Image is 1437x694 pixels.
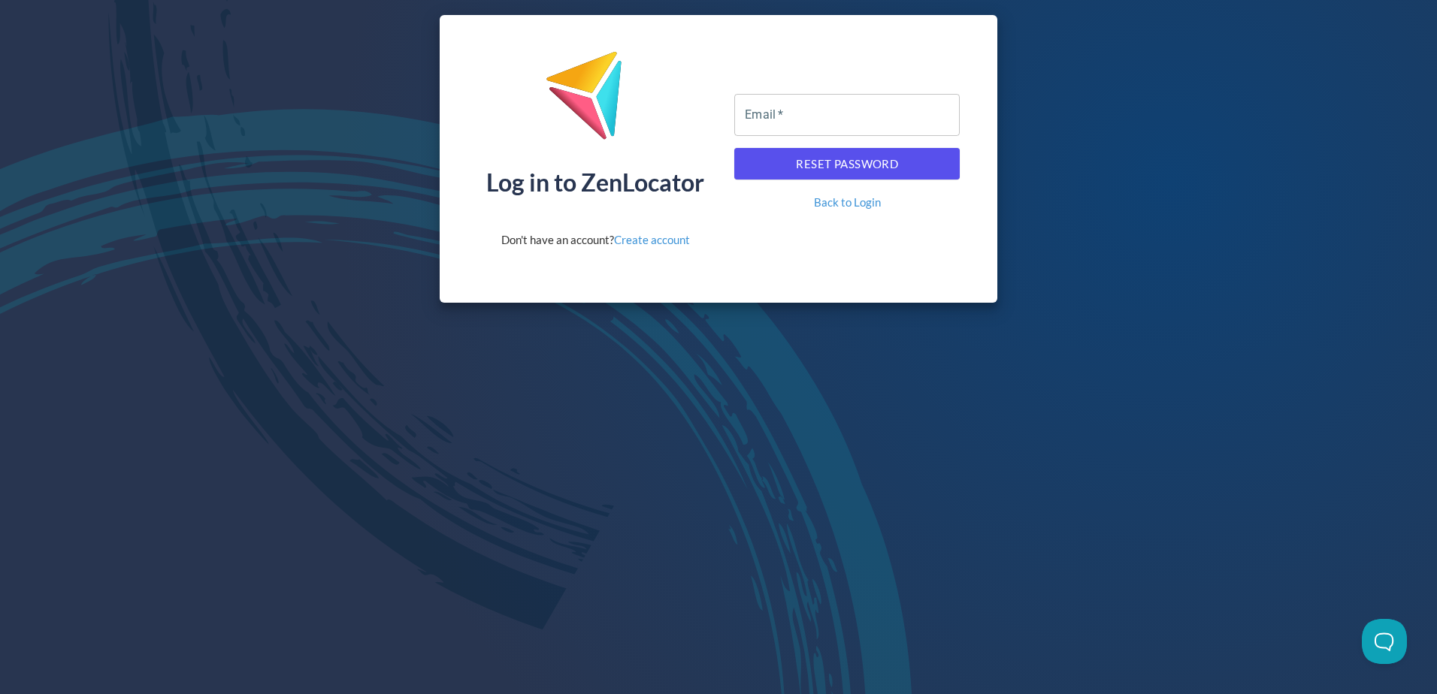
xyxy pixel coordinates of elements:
div: Log in to ZenLocator [486,170,704,195]
iframe: Toggle Customer Support [1362,619,1407,664]
button: Reset Password [734,148,960,180]
div: Don't have an account? [501,232,690,248]
a: Back to Login [814,195,881,210]
input: name@company.com [734,94,960,136]
img: ZenLocator [545,50,646,152]
span: Reset Password [751,154,943,173]
a: Create account [614,233,690,246]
